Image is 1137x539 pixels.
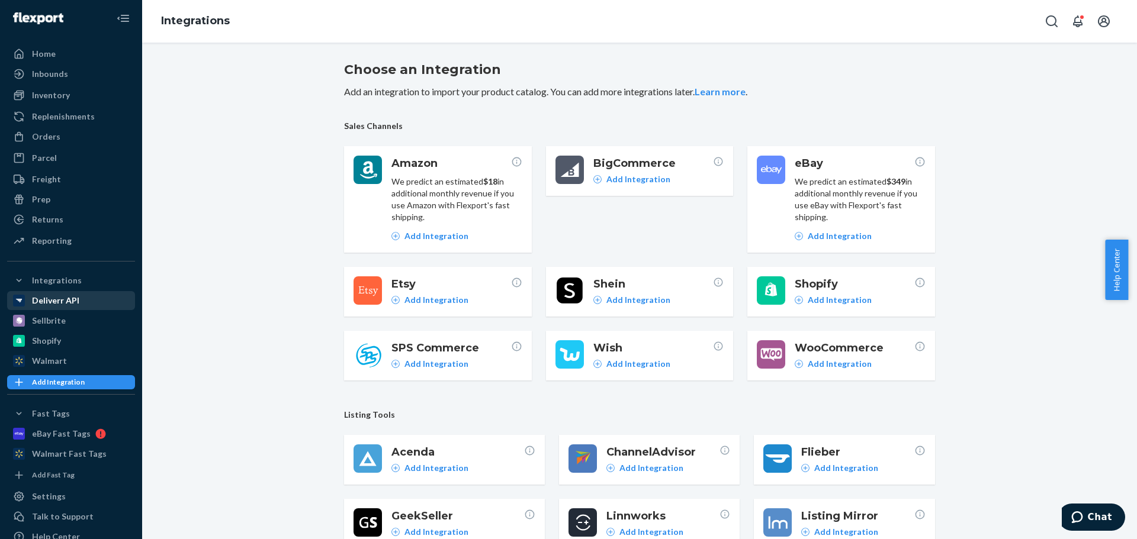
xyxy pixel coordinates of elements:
p: Add Integration [619,462,683,474]
a: Walmart [7,351,135,370]
a: Add Integration [593,358,670,370]
a: Home [7,44,135,63]
div: eBay Fast Tags [32,428,91,440]
button: Help Center [1105,240,1128,300]
div: Inventory [32,89,70,101]
span: Listing Mirror [801,508,914,524]
span: eBay [795,156,914,171]
a: Sellbrite [7,311,135,330]
a: Walmart Fast Tags [7,444,135,463]
a: Add Integration [593,173,670,185]
a: Shopify [7,331,135,350]
div: Fast Tags [32,408,70,419]
p: Add Integration [404,230,468,242]
a: Settings [7,487,135,506]
a: Add Integration [795,358,872,370]
a: Add Integration [391,294,468,306]
a: Add Integration [7,375,135,389]
a: Add Integration [391,462,468,474]
div: Talk to Support [32,511,94,522]
a: Reporting [7,231,135,250]
p: Add Integration [404,358,468,370]
a: Freight [7,170,135,189]
span: Etsy [391,276,511,292]
span: WooCommerce [795,340,914,356]
div: Sellbrite [32,315,66,327]
button: Talk to Support [7,507,135,526]
p: Add Integration [619,526,683,538]
div: Reporting [32,235,72,247]
p: Add Integration [606,173,670,185]
div: Add Integration [32,377,85,387]
ol: breadcrumbs [152,4,239,38]
span: Listing Tools [344,409,935,421]
p: Add Integration [404,526,468,538]
div: Shopify [32,335,61,347]
div: Deliverr API [32,295,79,306]
button: Open account menu [1092,9,1116,33]
p: Add Integration [404,294,468,306]
a: Add Integration [593,294,670,306]
div: Home [32,48,56,60]
a: Add Fast Tag [7,468,135,482]
span: ChannelAdvisor [606,444,720,460]
div: Walmart [32,355,67,367]
a: Add Integration [391,358,468,370]
p: Add Integration [808,230,872,242]
div: Walmart Fast Tags [32,448,107,460]
button: Fast Tags [7,404,135,423]
a: Add Integration [795,230,872,242]
p: Add Integration [814,526,878,538]
a: Inventory [7,86,135,105]
span: Amazon [391,156,511,171]
p: Add Integration [606,358,670,370]
span: Wish [593,340,713,356]
span: Shein [593,276,713,292]
button: Close Navigation [111,7,135,30]
div: Settings [32,490,66,502]
p: Add Integration [404,462,468,474]
span: SPS Commerce [391,340,511,356]
div: Freight [32,173,61,185]
p: Add Integration [606,294,670,306]
a: Inbounds [7,64,135,83]
a: Returns [7,210,135,229]
a: Add Integration [801,526,878,538]
a: Add Integration [606,462,683,474]
span: Shopify [795,276,914,292]
p: Add Integration [814,462,878,474]
div: Inbounds [32,68,68,80]
a: Replenishments [7,107,135,126]
span: GeekSeller [391,508,524,524]
div: Replenishments [32,111,95,122]
a: Parcel [7,149,135,167]
button: Open Search Box [1040,9,1064,33]
div: Parcel [32,152,57,164]
p: We predict an estimated in additional monthly revenue if you use eBay with Flexport's fast shipping. [795,176,926,223]
a: Integrations [161,14,230,27]
button: Integrations [7,271,135,290]
span: Acenda [391,444,524,460]
p: We predict an estimated in additional monthly revenue if you use Amazon with Flexport's fast ship... [391,176,522,223]
span: Flieber [801,444,914,460]
a: Prep [7,190,135,209]
div: Add Fast Tag [32,470,75,480]
span: Linnworks [606,508,720,524]
img: Flexport logo [13,12,63,24]
iframe: Opens a widget where you can chat to one of our agents [1062,504,1125,533]
button: Learn more [695,85,746,99]
a: Add Integration [801,462,878,474]
p: Add Integration [808,358,872,370]
div: Prep [32,193,50,205]
span: $ 349 [887,176,905,186]
span: Sales Channels [344,120,935,132]
a: Add Integration [391,526,468,538]
h2: Choose an Integration [344,60,935,79]
p: Add Integration [808,294,872,306]
a: Add Integration [391,230,468,242]
p: Add an integration to import your product catalog. You can add more integrations later. . [344,85,935,99]
a: Add Integration [606,526,683,538]
span: $ 18 [483,176,497,186]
